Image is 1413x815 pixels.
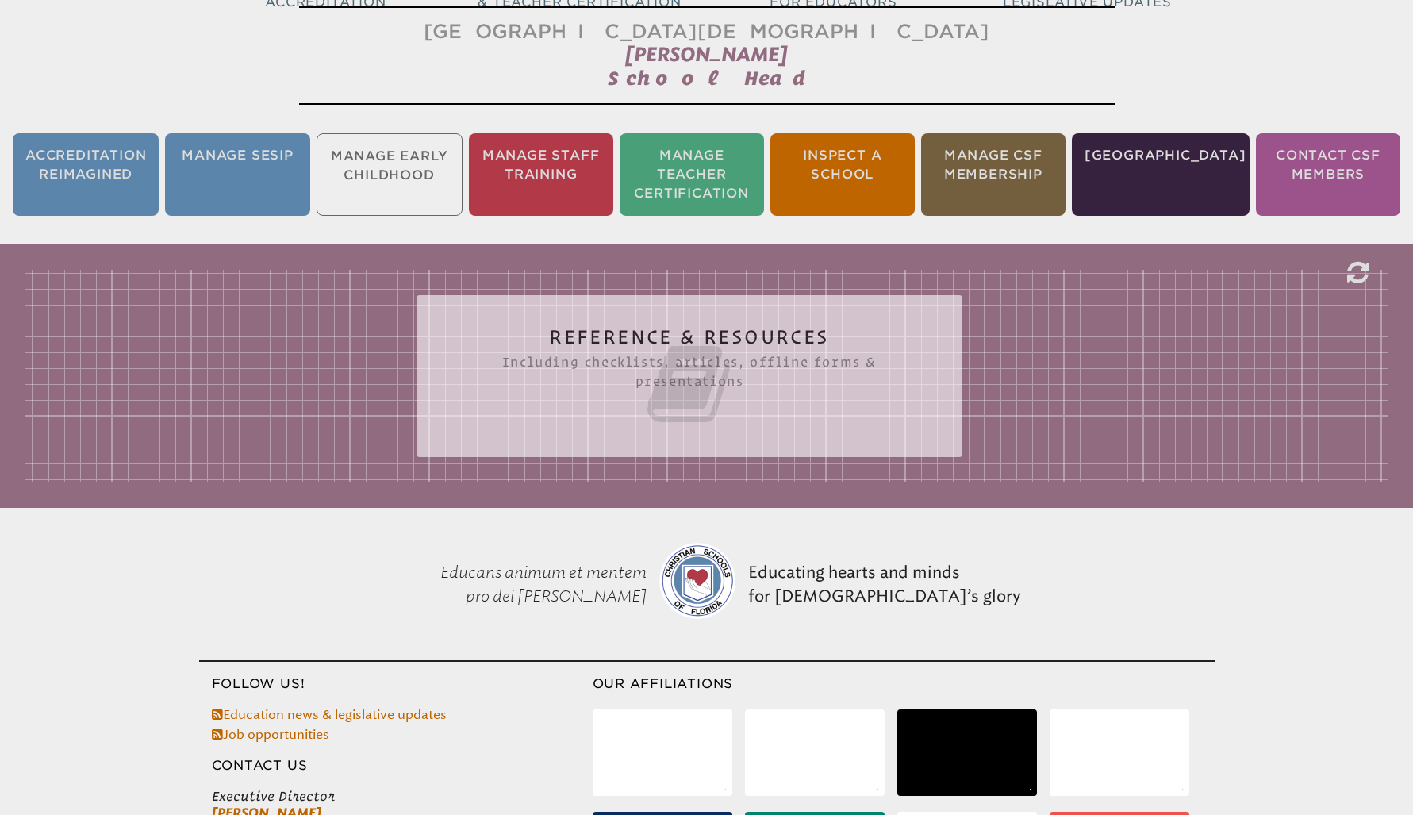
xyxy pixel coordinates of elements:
[742,521,1027,648] p: Educating hearts and minds for [DEMOGRAPHIC_DATA]’s glory
[199,756,593,775] h3: Contact Us
[1256,133,1400,216] li: Contact CSF Members
[212,788,593,805] span: Executive Director
[1182,789,1183,790] img: Florida Association of Academic Nonpublic Schools
[770,133,915,216] li: Inspect a School
[1072,133,1250,216] li: [GEOGRAPHIC_DATA]
[593,675,1215,694] h3: Our Affiliations
[165,133,309,216] li: Manage SESIP
[620,133,764,216] li: Manage Teacher Certification
[469,133,613,216] li: Manage Staff Training
[625,43,788,66] span: [PERSON_NAME]
[386,521,653,648] p: Educans animum et mentem pro dei [PERSON_NAME]
[659,543,735,619] img: csf-logo-web-colors.png
[1030,789,1031,790] img: Cognia
[448,327,931,429] h2: Reference & Resources
[212,727,329,742] a: Job opportunities
[212,707,447,722] a: Education news & legislative updates
[13,133,159,216] li: Accreditation Reimagined
[199,675,593,694] h3: Follow Us!
[725,789,726,790] img: Association of Christian Teachers & Schools
[608,67,805,89] span: School Head
[921,133,1066,216] li: Manage CSF Membership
